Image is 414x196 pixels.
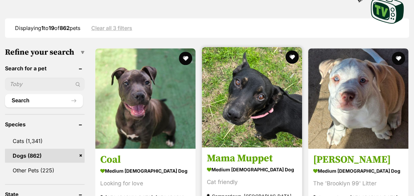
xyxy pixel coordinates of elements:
[49,25,54,31] strong: 19
[313,179,403,188] div: The 'Brooklyn 99' Litter
[5,78,85,90] input: Toby
[60,25,70,31] strong: 862
[5,163,85,177] a: Other Pets (225)
[5,121,85,127] header: Species
[5,65,85,71] header: Search for a pet
[5,134,85,148] a: Cats (1,341)
[207,178,297,187] div: Cat friendly
[179,52,192,65] button: favourite
[392,52,405,65] button: favourite
[308,48,408,149] img: Peralta - American Staffordshire Terrier Dog
[207,165,297,174] strong: medium [DEMOGRAPHIC_DATA] Dog
[5,94,83,107] button: Search
[91,25,132,31] a: Clear all 3 filters
[202,47,302,147] img: Mama Muppet - Australian Kelpie x American Staffordshire Terrier Dog
[5,48,85,57] h3: Refine your search
[41,25,44,31] strong: 1
[285,50,298,64] button: favourite
[313,166,403,176] strong: medium [DEMOGRAPHIC_DATA] Dog
[100,166,191,176] strong: medium [DEMOGRAPHIC_DATA] Dog
[100,179,191,188] div: Looking for love
[100,153,191,166] h3: Coal
[207,152,297,165] h3: Mama Muppet
[5,149,85,163] a: Dogs (862)
[95,48,196,149] img: Coal - American Staffordshire Terrier Dog
[313,153,403,166] h3: [PERSON_NAME]
[15,25,80,31] span: Displaying to of pets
